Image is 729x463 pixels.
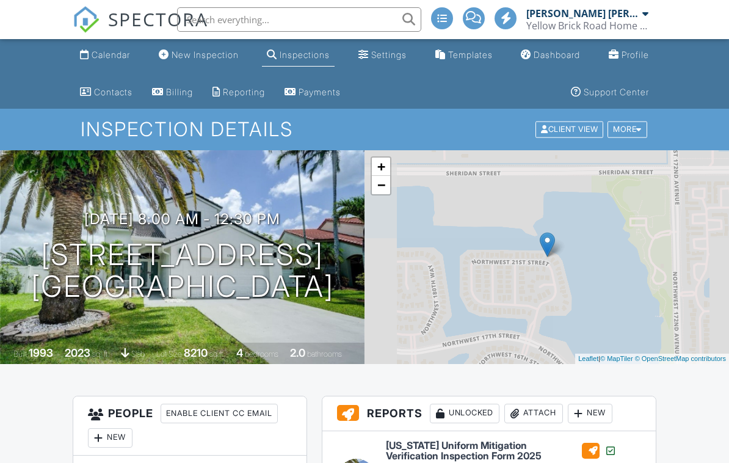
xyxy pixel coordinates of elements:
[94,87,132,97] div: Contacts
[73,6,100,33] img: The Best Home Inspection Software - Spectora
[622,49,649,60] div: Profile
[430,44,498,67] a: Templates
[534,124,606,133] a: Client View
[208,81,270,104] a: Reporting
[372,176,390,194] a: Zoom out
[75,81,137,104] a: Contacts
[280,81,346,104] a: Payments
[245,349,278,359] span: bedrooms
[280,49,330,60] div: Inspections
[354,44,412,67] a: Settings
[372,158,390,176] a: Zoom in
[322,396,655,431] h3: Reports
[172,49,239,60] div: New Inspection
[84,211,280,227] h3: [DATE] 8:00 am - 12:30 pm
[92,349,109,359] span: sq. ft.
[81,118,648,140] h1: Inspection Details
[607,122,647,138] div: More
[236,346,243,359] div: 4
[65,346,90,359] div: 2023
[73,16,208,42] a: SPECTORA
[92,49,130,60] div: Calendar
[131,349,145,359] span: slab
[223,87,265,97] div: Reporting
[147,81,198,104] a: Billing
[156,349,182,359] span: Lot Size
[526,20,648,32] div: Yellow Brick Road Home Inspection Services
[29,346,53,359] div: 1993
[108,6,208,32] span: SPECTORA
[88,428,132,448] div: New
[166,87,193,97] div: Billing
[448,49,493,60] div: Templates
[75,44,135,67] a: Calendar
[584,87,649,97] div: Support Center
[386,440,616,462] h6: [US_STATE] Uniform Mitigation Verification Inspection Form 2025
[161,404,278,423] div: Enable Client CC Email
[307,349,342,359] span: bathrooms
[534,49,580,60] div: Dashboard
[73,396,306,456] h3: People
[299,87,341,97] div: Payments
[184,346,208,359] div: 8210
[177,7,421,32] input: Search everything...
[635,355,726,362] a: © OpenStreetMap contributors
[568,404,612,423] div: New
[516,44,585,67] a: Dashboard
[31,239,334,304] h1: [STREET_ADDRESS] [GEOGRAPHIC_DATA]
[578,355,598,362] a: Leaflet
[262,44,335,67] a: Inspections
[575,354,729,364] div: |
[526,7,639,20] div: [PERSON_NAME] [PERSON_NAME]
[209,349,225,359] span: sq.ft.
[371,49,407,60] div: Settings
[566,81,654,104] a: Support Center
[154,44,244,67] a: New Inspection
[604,44,654,67] a: Company Profile
[535,122,603,138] div: Client View
[600,355,633,362] a: © MapTiler
[504,404,563,423] div: Attach
[430,404,499,423] div: Unlocked
[13,349,27,359] span: Built
[290,346,305,359] div: 2.0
